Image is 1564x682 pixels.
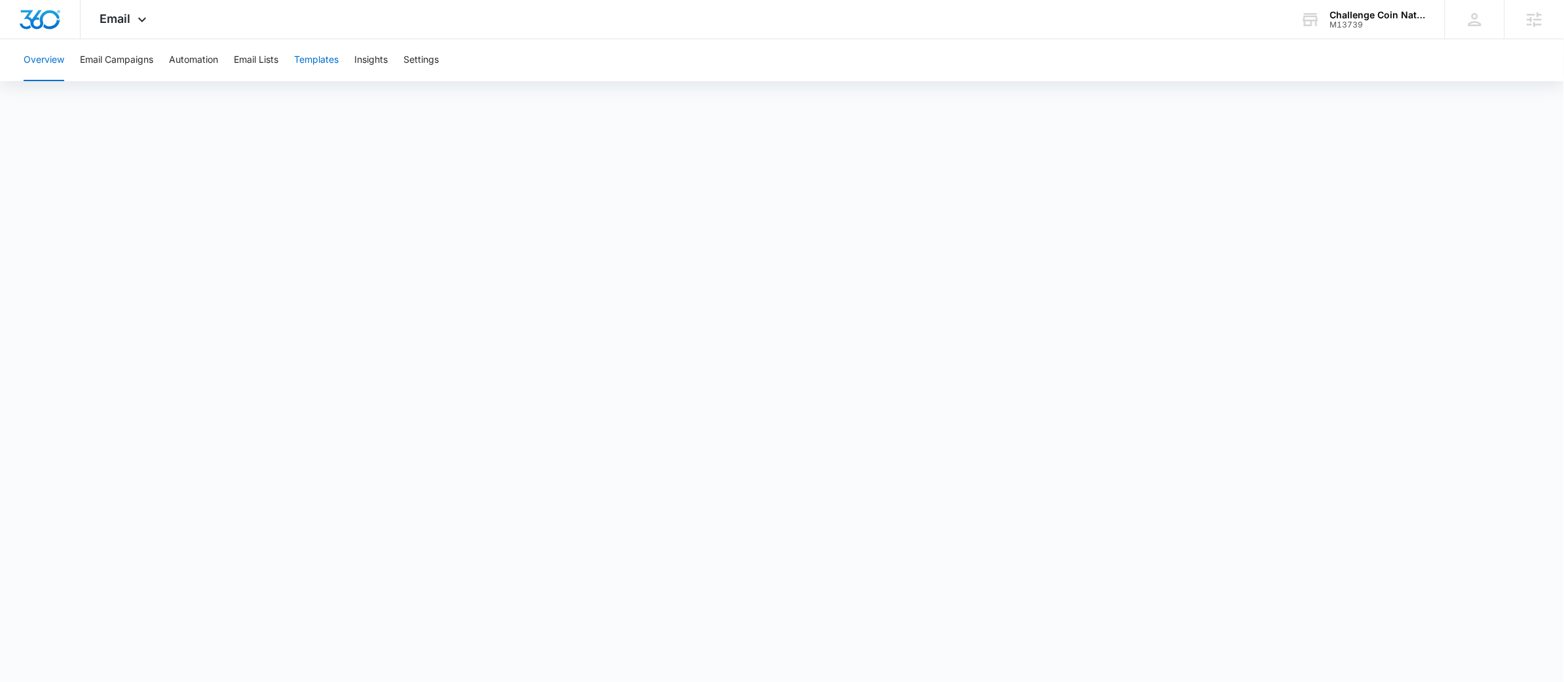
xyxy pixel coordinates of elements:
button: Settings [403,39,439,81]
button: Overview [24,39,64,81]
div: account id [1330,20,1426,29]
button: Email Campaigns [80,39,153,81]
button: Email Lists [234,39,278,81]
button: Templates [294,39,339,81]
button: Automation [169,39,218,81]
button: Insights [354,39,388,81]
span: Email [100,12,131,26]
div: account name [1330,10,1426,20]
